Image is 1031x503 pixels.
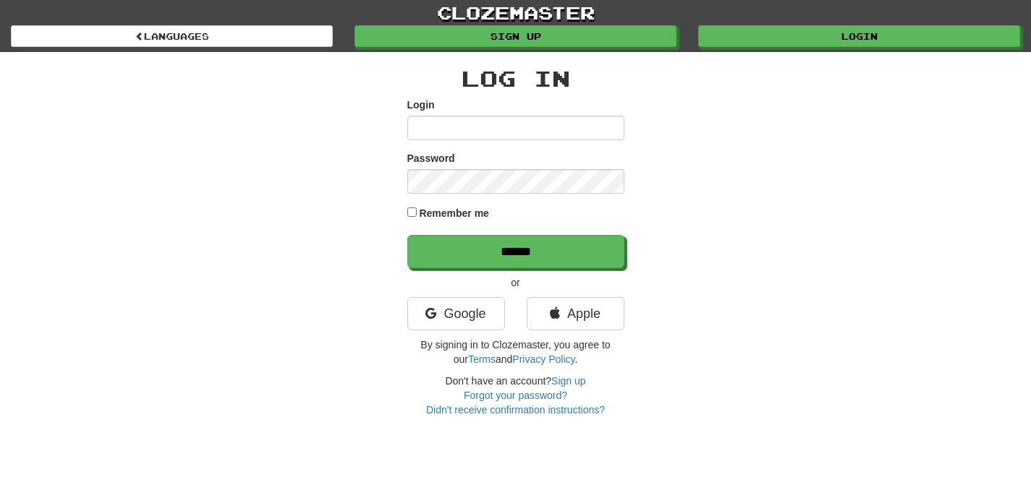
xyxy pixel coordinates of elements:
label: Login [407,98,435,112]
p: By signing in to Clozemaster, you agree to our and . [407,338,624,366]
div: Don't have an account? [407,374,624,417]
a: Languages [11,25,333,47]
a: Google [407,297,505,330]
a: Terms [468,353,496,365]
label: Password [407,151,455,165]
a: Apple [527,297,624,330]
a: Didn't receive confirmation instructions? [426,404,605,416]
a: Sign up [355,25,676,47]
label: Remember me [419,206,489,220]
a: Sign up [551,375,585,387]
a: Login [698,25,1020,47]
a: Forgot your password? [464,390,567,401]
p: or [407,275,624,290]
a: Privacy Policy [512,353,574,365]
h2: Log In [407,66,624,90]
